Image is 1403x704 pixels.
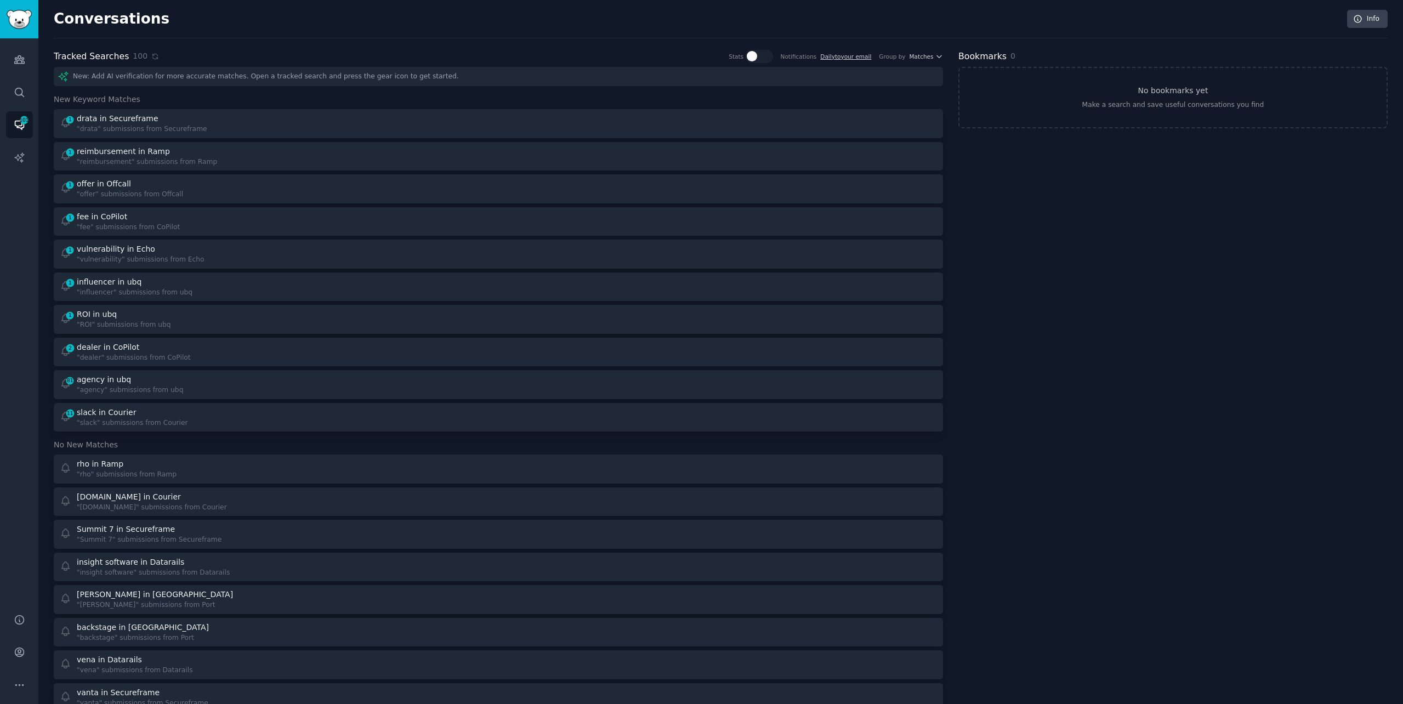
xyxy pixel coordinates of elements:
[77,374,131,385] div: agency in ubq
[77,211,127,223] div: fee in CoPilot
[77,470,177,480] div: "rho" submissions from Ramp
[1138,85,1208,96] h3: No bookmarks yet
[54,109,943,138] a: 1drata in Secureframe"drata" submissions from Secureframe
[77,157,217,167] div: "reimbursement" submissions from Ramp
[54,650,943,679] a: vena in Datarails"vena" submissions from Datarails
[77,124,207,134] div: "drata" submissions from Secureframe
[6,111,33,138] a: 101
[77,600,235,610] div: "[PERSON_NAME]" submissions from Port
[77,276,141,288] div: influencer in ubq
[879,53,905,60] div: Group by
[77,503,227,513] div: "[DOMAIN_NAME]" submissions from Courier
[77,418,188,428] div: "slack" submissions from Courier
[77,407,136,418] div: slack in Courier
[54,240,943,269] a: 1vulnerability in Echo"vulnerability" submissions from Echo
[65,214,75,222] span: 1
[65,344,75,352] span: 2
[77,385,183,395] div: "agency" submissions from ubq
[54,439,118,451] span: No New Matches
[77,535,221,545] div: "Summit 7" submissions from Secureframe
[54,10,169,28] h2: Conversations
[77,687,160,699] div: vanta in Secureframe
[54,142,943,171] a: 1reimbursement in Ramp"reimbursement" submissions from Ramp
[729,53,743,60] div: Stats
[54,370,943,399] a: 81agency in ubq"agency" submissions from ubq
[77,458,123,470] div: rho in Ramp
[77,113,158,124] div: drata in Secureframe
[77,622,209,633] div: backstage in [GEOGRAPHIC_DATA]
[54,94,140,105] span: New Keyword Matches
[54,174,943,203] a: 1offer in Offcall"offer" submissions from Offcall
[54,553,943,582] a: insight software in Datarails"insight software" submissions from Datarails
[1010,52,1015,60] span: 0
[54,520,943,549] a: Summit 7 in Secureframe"Summit 7" submissions from Secureframe
[77,491,181,503] div: [DOMAIN_NAME] in Courier
[1082,100,1264,110] div: Make a search and save useful conversations you find
[133,50,147,62] span: 100
[910,53,943,60] button: Matches
[77,223,180,232] div: "fee" submissions from CoPilot
[958,50,1007,64] h2: Bookmarks
[77,243,155,255] div: vulnerability in Echo
[77,190,183,200] div: "offer" submissions from Offcall
[65,116,75,123] span: 1
[7,10,32,29] img: GummySearch logo
[77,633,211,643] div: "backstage" submissions from Port
[77,524,175,535] div: Summit 7 in Secureframe
[77,288,192,298] div: "influencer" submissions from ubq
[77,353,191,363] div: "dealer" submissions from CoPilot
[77,146,170,157] div: reimbursement in Ramp
[77,666,193,675] div: "vena" submissions from Datarails
[54,272,943,302] a: 1influencer in ubq"influencer" submissions from ubq
[65,149,75,156] span: 1
[65,377,75,384] span: 81
[65,246,75,254] span: 1
[65,410,75,417] span: 11
[77,255,205,265] div: "vulnerability" submissions from Echo
[54,67,943,86] div: New: Add AI verification for more accurate matches. Open a tracked search and press the gear icon...
[54,50,129,64] h2: Tracked Searches
[77,178,131,190] div: offer in Offcall
[54,618,943,647] a: backstage in [GEOGRAPHIC_DATA]"backstage" submissions from Port
[1347,10,1388,29] a: Info
[54,487,943,516] a: [DOMAIN_NAME] in Courier"[DOMAIN_NAME]" submissions from Courier
[54,455,943,484] a: rho in Ramp"rho" submissions from Ramp
[77,568,230,578] div: "insight software" submissions from Datarails
[77,320,171,330] div: "ROI" submissions from ubq
[65,311,75,319] span: 1
[54,585,943,614] a: [PERSON_NAME] in [GEOGRAPHIC_DATA]"[PERSON_NAME]" submissions from Port
[77,654,142,666] div: vena in Datarails
[54,305,943,334] a: 1ROI in ubq"ROI" submissions from ubq
[65,279,75,287] span: 1
[54,338,943,367] a: 2dealer in CoPilot"dealer" submissions from CoPilot
[77,342,139,353] div: dealer in CoPilot
[54,207,943,236] a: 1fee in CoPilot"fee" submissions from CoPilot
[77,557,184,568] div: insight software in Datarails
[958,67,1388,128] a: No bookmarks yetMake a search and save useful conversations you find
[781,53,817,60] div: Notifications
[19,116,29,124] span: 101
[77,309,117,320] div: ROI in ubq
[820,53,871,60] a: Dailytoyour email
[65,181,75,189] span: 1
[54,403,943,432] a: 11slack in Courier"slack" submissions from Courier
[77,589,233,600] div: [PERSON_NAME] in [GEOGRAPHIC_DATA]
[910,53,934,60] span: Matches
